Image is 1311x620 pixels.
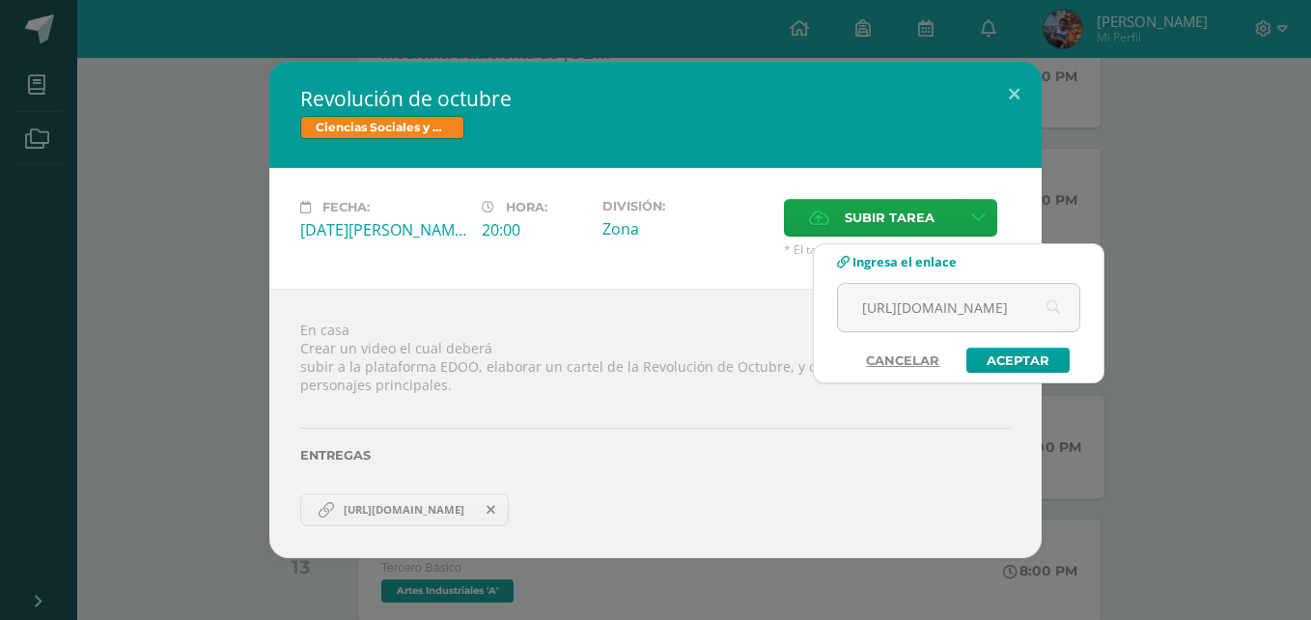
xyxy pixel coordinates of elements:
span: Ingresa el enlace [852,253,957,270]
span: * El tamaño máximo permitido es 50 MB [784,241,1011,258]
div: [DATE][PERSON_NAME] [300,219,466,240]
label: Entregas [300,448,1011,463]
div: En casa Crear un video el cual deberá subir a la plataforma EDOO, elaborar un cartel de la Revolu... [269,289,1042,558]
span: Hora: [506,200,547,214]
div: 20:00 [482,219,587,240]
span: Ciencias Sociales y Formación Ciudadana [300,116,464,139]
span: Fecha: [322,200,370,214]
button: Close (Esc) [987,62,1042,127]
span: [URL][DOMAIN_NAME] [334,502,474,518]
span: Subir tarea [845,200,934,236]
a: Cancelar [847,348,959,373]
div: Zona [602,218,768,240]
h2: Revolución de octubre [300,85,1011,112]
label: División: [602,199,768,213]
a: Aceptar [966,348,1070,373]
span: Remover entrega [475,499,508,521]
a: https://www.canva.com/design/DAGv6HlHVlI/whWb9RlGKslWRzRHeEYYhg/view?utm_content=DAGv6HlHVlI&utm_... [300,493,509,526]
input: Ej. www.google.com [838,284,1079,331]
